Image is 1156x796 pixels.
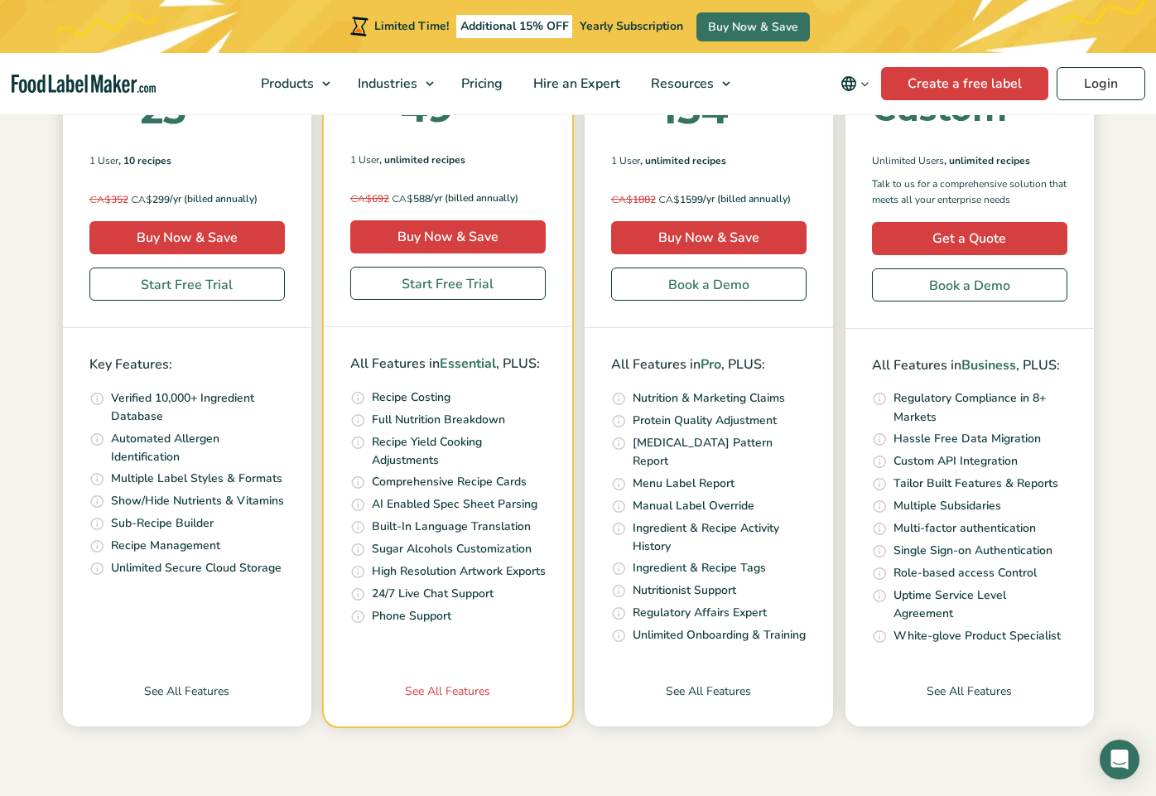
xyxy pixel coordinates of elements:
span: CA$ [658,193,680,205]
span: 588 [350,191,431,207]
p: Full Nutrition Breakdown [372,411,505,429]
span: Additional 15% OFF [456,15,573,38]
a: Get a Quote [872,222,1067,255]
p: Protein Quality Adjustment [633,412,777,430]
p: Talk to us for a comprehensive solution that meets all your enterprise needs [872,176,1067,208]
span: 299 [89,191,170,208]
span: , Unlimited Recipes [640,153,726,168]
p: Role-based access Control [893,564,1037,582]
span: /yr (billed annually) [703,191,791,208]
p: All Features in , PLUS: [611,355,807,376]
p: High Resolution Artwork Exports [372,562,546,581]
p: Recipe Management [111,537,220,555]
p: Recipe Yield Cooking Adjustments [372,433,546,470]
a: See All Features [324,683,572,726]
span: CA$ [131,193,152,205]
p: White-glove Product Specialist [893,627,1061,645]
p: Menu Label Report [633,475,735,493]
p: All Features in , PLUS: [872,355,1067,377]
span: Yearly Subscription [580,18,683,34]
span: Pricing [456,75,504,93]
a: Login [1057,67,1145,100]
p: Hassle Free Data Migration [893,430,1041,448]
del: 352 [89,193,128,206]
p: [MEDICAL_DATA] Pattern Report [633,434,807,471]
p: Key Features: [89,355,285,376]
p: Ingredient & Recipe Tags [633,559,766,577]
a: Book a Demo [872,268,1067,302]
a: Products [246,53,339,114]
p: All Features in , PLUS: [350,354,546,375]
p: Phone Support [372,607,451,625]
span: , 10 Recipes [118,153,171,168]
a: Resources [636,53,739,114]
p: Unlimited Secure Cloud Storage [111,559,282,577]
div: 134 [611,89,729,129]
div: 49 [350,88,453,128]
span: 1 User [89,153,118,168]
p: 24/7 Live Chat Support [372,585,494,603]
p: Multiple Label Styles & Formats [111,470,282,488]
p: Custom API Integration [893,452,1018,470]
p: Single Sign-on Authentication [893,542,1052,560]
span: Industries [353,75,419,93]
p: Manual Label Override [633,497,754,515]
span: /yr (billed annually) [431,191,518,207]
p: Comprehensive Recipe Cards [372,473,527,491]
del: 1882 [611,193,656,206]
a: Buy Now & Save [696,12,810,41]
span: Unlimited Users [872,153,944,168]
a: Start Free Trial [350,267,546,300]
p: Regulatory Compliance in 8+ Markets [893,389,1067,427]
p: Nutrition & Marketing Claims [633,389,785,408]
p: Sugar Alcohols Customization [372,540,532,558]
del: 692 [350,192,389,205]
a: Industries [343,53,442,114]
p: Show/Hide Nutrients & Vitamins [111,492,284,510]
span: Resources [646,75,715,93]
p: AI Enabled Spec Sheet Parsing [372,495,537,514]
a: See All Features [63,683,311,726]
span: /yr (billed annually) [170,191,258,208]
span: Pro [701,355,721,374]
span: , Unlimited Recipes [379,152,465,167]
a: Food Label Maker homepage [12,75,156,94]
span: 1599 [611,191,703,208]
p: Regulatory Affairs Expert [633,604,767,622]
span: Business [961,356,1016,374]
a: Hire an Expert [518,53,632,114]
span: Products [256,75,315,93]
p: Tailor Built Features & Reports [893,475,1058,493]
p: Verified 10,000+ Ingredient Database [111,389,285,427]
a: See All Features [845,683,1094,726]
div: Open Intercom Messenger [1100,740,1139,779]
p: Automated Allergen Identification [111,430,285,467]
p: Ingredient & Recipe Activity History [633,519,807,557]
span: CA$ [392,192,413,205]
a: Pricing [446,53,514,114]
p: Built-In Language Translation [372,518,531,536]
button: Change language [829,67,881,100]
a: Buy Now & Save [611,221,807,254]
span: Essential [440,355,496,373]
a: Buy Now & Save [89,221,285,254]
p: Unlimited Onboarding & Training [633,626,806,644]
p: Multi-factor authentication [893,519,1036,538]
a: Book a Demo [611,268,807,301]
span: 1 User [350,152,379,167]
a: Buy Now & Save [350,220,546,253]
span: Hire an Expert [528,75,622,93]
span: CA$ [350,192,372,205]
span: 1 User [611,153,640,168]
p: Nutritionist Support [633,581,736,600]
span: CA$ [611,193,633,205]
div: Custom [872,93,1007,126]
span: Limited Time! [374,18,449,34]
p: Sub-Recipe Builder [111,514,214,533]
p: Uptime Service Level Agreement [893,586,1067,624]
a: Create a free label [881,67,1048,100]
a: Start Free Trial [89,268,285,301]
p: Recipe Costing [372,388,450,407]
span: , Unlimited Recipes [944,153,1030,168]
a: See All Features [585,683,833,726]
